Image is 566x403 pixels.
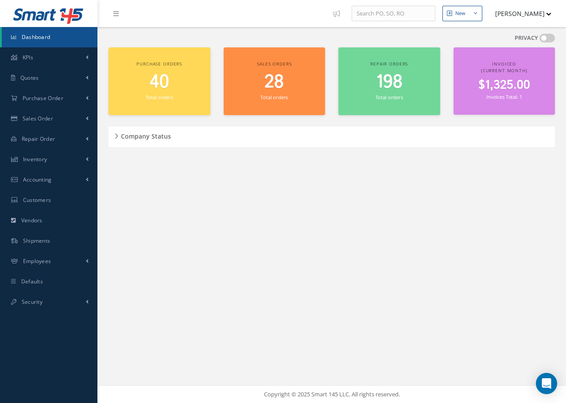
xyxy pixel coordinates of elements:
div: Open Intercom Messenger [536,373,557,394]
span: Customers [23,196,51,204]
a: Invoiced (Current Month) $1,325.00 Invoices Total: 1 [454,47,555,115]
span: Accounting [23,176,52,183]
small: Total orders [376,94,403,101]
span: Invoiced [492,61,516,67]
div: Copyright © 2025 Smart 145 LLC. All rights reserved. [106,390,557,399]
a: Purchase orders 40 Total orders [109,47,210,115]
small: Invoices Total: 1 [486,93,522,100]
span: $1,325.00 [478,77,530,94]
span: (Current Month) [481,67,527,74]
span: 28 [264,70,284,95]
span: Purchase Order [23,94,63,102]
a: Dashboard [2,27,97,47]
span: Inventory [23,155,47,163]
span: Repair orders [370,61,408,67]
span: Vendors [21,217,43,224]
input: Search PO, SO, RO [352,6,435,22]
span: Quotes [20,74,39,81]
label: PRIVACY [515,34,538,43]
div: New [455,10,465,17]
a: Repair orders 198 Total orders [338,47,440,115]
span: KPIs [23,54,33,61]
span: Sales Order [23,115,53,122]
span: 198 [376,70,403,95]
span: Shipments [23,237,50,244]
span: Purchase orders [136,61,182,67]
span: Repair Order [22,135,55,143]
span: Dashboard [22,33,50,41]
small: Total orders [260,94,288,101]
small: Total orders [146,94,173,101]
span: 40 [150,70,169,95]
span: Employees [23,257,51,265]
a: Sales orders 28 Total orders [224,47,326,115]
button: [PERSON_NAME] [487,5,551,22]
h5: Company Status [118,130,171,140]
span: Security [22,298,43,306]
span: Defaults [21,278,43,285]
button: New [442,6,482,21]
span: Sales orders [257,61,291,67]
